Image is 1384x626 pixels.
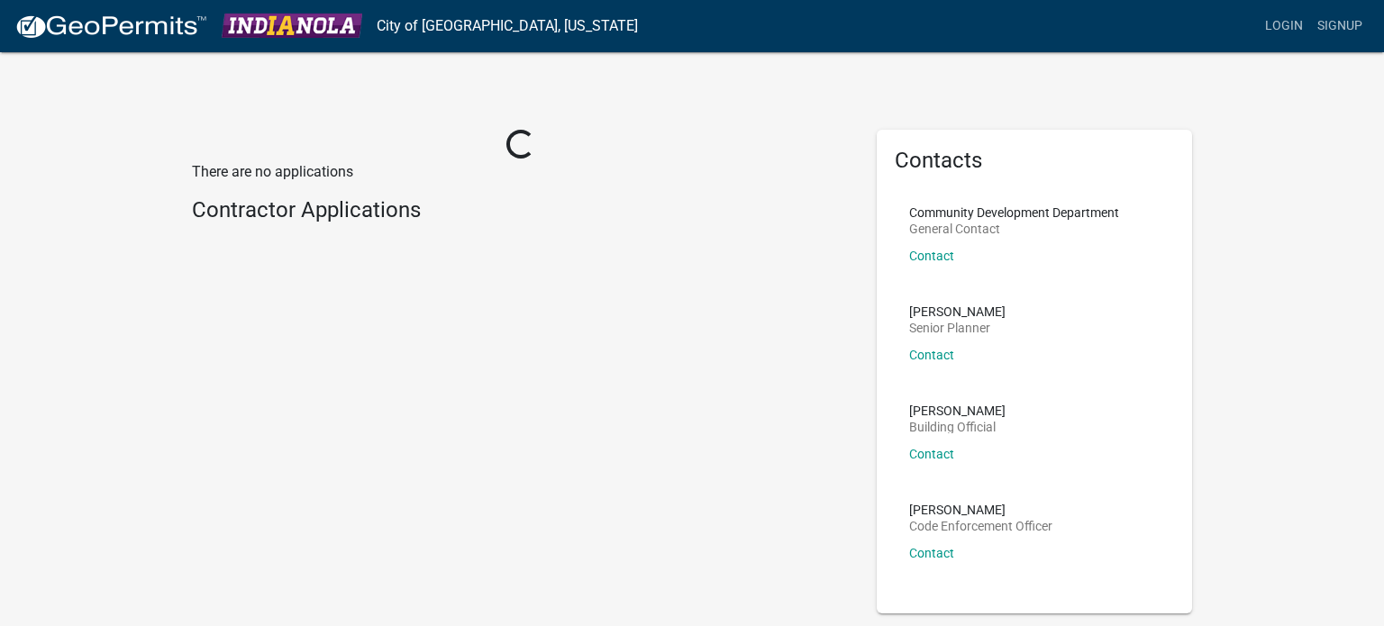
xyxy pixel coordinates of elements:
p: Code Enforcement Officer [909,520,1052,532]
a: Contact [909,447,954,461]
p: [PERSON_NAME] [909,404,1006,417]
p: Senior Planner [909,322,1006,334]
p: Building Official [909,421,1006,433]
p: There are no applications [192,161,850,183]
p: [PERSON_NAME] [909,504,1052,516]
p: [PERSON_NAME] [909,305,1006,318]
h5: Contacts [895,148,1174,174]
a: Login [1258,9,1310,43]
wm-workflow-list-section: Contractor Applications [192,197,850,231]
a: City of [GEOGRAPHIC_DATA], [US_STATE] [377,11,638,41]
h4: Contractor Applications [192,197,850,223]
a: Contact [909,249,954,263]
p: General Contact [909,222,1119,235]
img: City of Indianola, Iowa [222,14,362,38]
a: Signup [1310,9,1370,43]
a: Contact [909,546,954,560]
p: Community Development Department [909,206,1119,219]
a: Contact [909,348,954,362]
